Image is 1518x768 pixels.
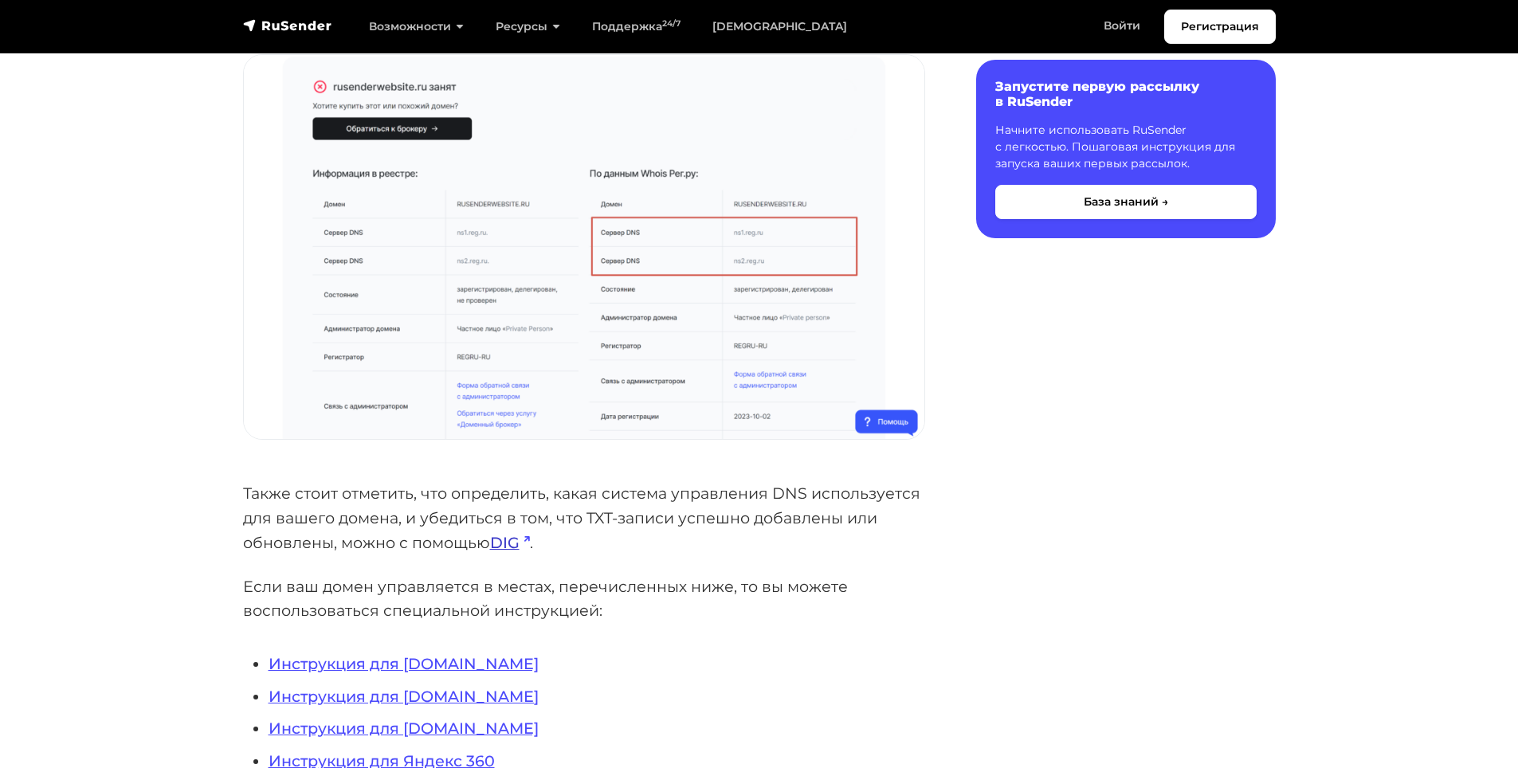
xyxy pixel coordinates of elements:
[480,10,576,43] a: Ресурсы
[995,79,1257,109] h6: Запустите первую рассылку в RuSender
[662,18,681,29] sup: 24/7
[995,185,1257,219] button: База знаний →
[243,481,925,554] p: Также стоит отметить, что определить, какая система управления DNS используется для вашего домена...
[243,574,925,623] p: Если ваш домен управляется в местах, перечисленных ниже, то вы можете воспользоваться специальной...
[269,654,539,673] a: Инструкция для [DOMAIN_NAME]
[1164,10,1276,44] a: Регистрация
[244,55,924,439] img: Проверка домена в Whois-сервисе
[976,60,1276,238] a: Запустите первую рассылку в RuSender Начните использовать RuSender с легкостью. Пошаговая инструк...
[243,18,332,33] img: RuSender
[576,10,696,43] a: Поддержка24/7
[269,719,539,738] a: Инструкция для [DOMAIN_NAME]
[995,122,1257,172] p: Начните использовать RuSender с легкостью. Пошаговая инструкция для запуска ваших первых рассылок.
[269,687,539,706] a: Инструкция для [DOMAIN_NAME]
[1088,10,1156,42] a: Войти
[353,10,480,43] a: Возможности
[696,10,863,43] a: [DEMOGRAPHIC_DATA]
[490,533,530,552] a: DIG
